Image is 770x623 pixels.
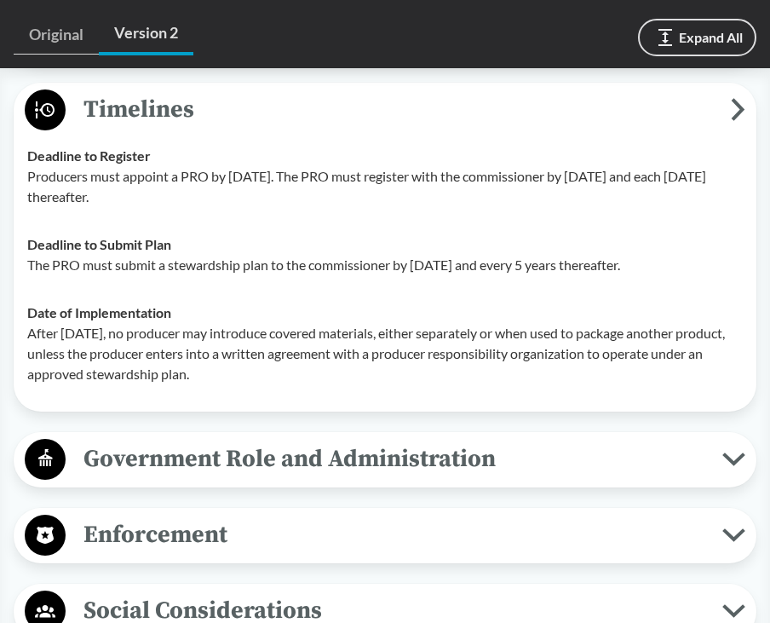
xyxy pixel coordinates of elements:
p: Producers must appoint a PRO by [DATE]. The PRO must register with the commissioner by [DATE] and... [27,166,743,207]
button: Timelines [20,89,750,132]
p: After [DATE], no producer may introduce covered materials, either separately or when used to pack... [27,323,743,384]
button: Expand All [638,19,756,56]
span: Enforcement [66,516,722,554]
span: Timelines [66,90,731,129]
strong: Date of Implementation [27,304,171,320]
p: The PRO must submit a stewardship plan to the commissioner by [DATE] and every 5 years thereafter. [27,255,743,275]
strong: Deadline to Submit Plan [27,236,171,252]
button: Government Role and Administration [20,438,750,482]
a: Version 2 [99,14,193,55]
a: Original [14,15,99,55]
strong: Deadline to Register [27,147,151,164]
span: Government Role and Administration [66,440,722,478]
button: Enforcement [20,514,750,557]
